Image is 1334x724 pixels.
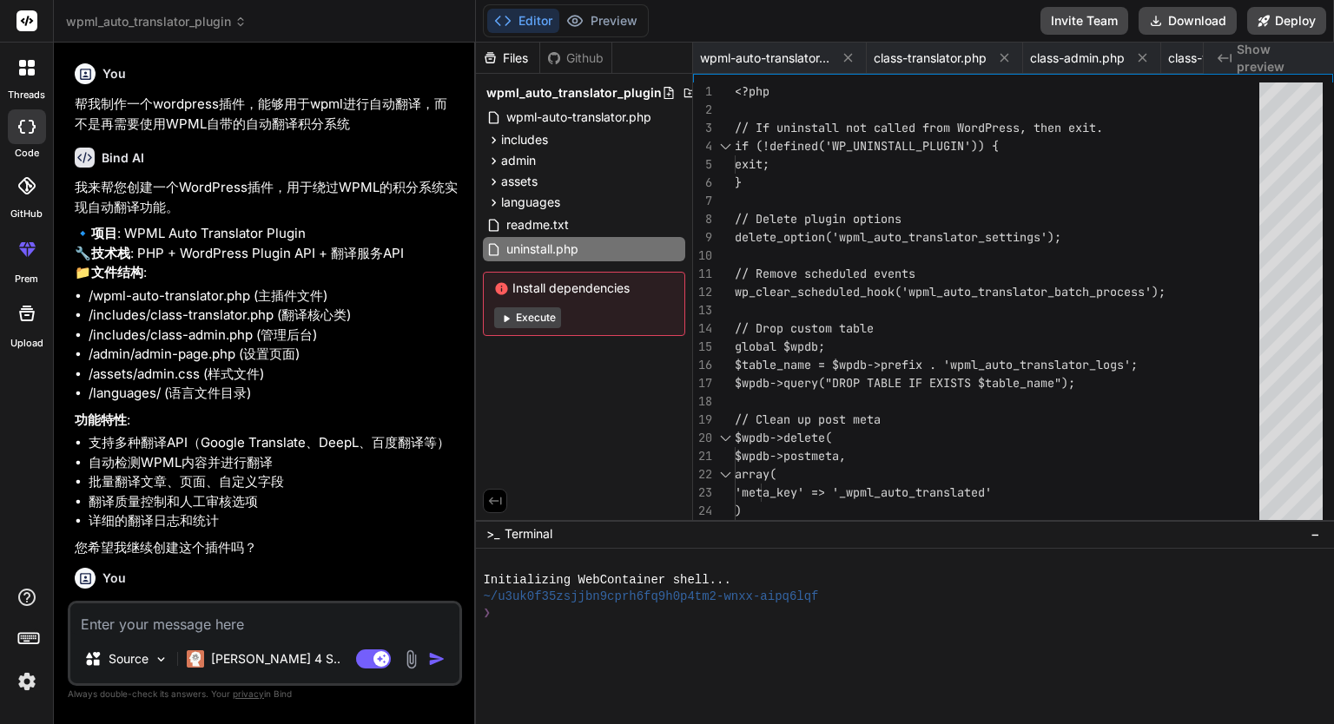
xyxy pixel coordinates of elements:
[8,88,45,102] label: threads
[476,49,539,67] div: Files
[735,466,776,482] span: array(
[693,265,712,283] div: 11
[693,411,712,429] div: 19
[501,131,548,148] span: includes
[1082,120,1103,135] span: it.
[75,411,127,428] strong: 功能特性
[10,336,43,351] label: Upload
[735,211,901,227] span: // Delete plugin options
[75,178,459,217] p: 我来帮您创建一个WordPress插件，用于绕过WPML的积分系统实现自动翻译功能。
[1082,357,1138,372] span: r_logs';
[735,357,1082,372] span: $table_name = $wpdb->prefix . 'wpml_auto_translato
[102,569,126,587] h6: You
[89,433,459,453] li: 支持多种翻译API（Google Translate、DeepL、百度翻译等）
[693,447,712,465] div: 21
[735,156,769,172] span: exit;
[735,120,1082,135] span: // If uninstall not called from WordPress, then ex
[89,511,459,531] li: 详细的翻译日志和统计
[15,146,39,161] label: code
[211,650,340,668] p: [PERSON_NAME] 4 S..
[874,49,987,67] span: class-translator.php
[693,484,712,502] div: 23
[486,84,662,102] span: wpml_auto_translator_plugin
[75,538,459,558] p: 您希望我继续创建这个插件吗？
[1237,41,1320,76] span: Show preview
[735,320,874,336] span: // Drop custom table
[1307,520,1324,548] button: −
[693,137,712,155] div: 4
[187,650,204,668] img: Claude 4 Sonnet
[1168,49,1298,67] span: class-wpml-integration.php
[735,375,1075,391] span: $wpdb->query("DROP TABLE IF EXISTS $table_name");
[483,572,730,589] span: Initializing WebContainer shell...
[735,484,992,500] span: 'meta_key' => '_wpml_auto_translated'
[1040,7,1128,35] button: Invite Team
[559,9,644,33] button: Preview
[91,264,143,280] strong: 文件结构
[428,650,446,668] img: icon
[233,688,264,699] span: privacy
[693,356,712,374] div: 16
[693,101,712,119] div: 2
[693,155,712,174] div: 5
[68,686,462,702] p: Always double-check its answers. Your in Bind
[91,225,117,241] strong: 项目
[89,453,459,473] li: 自动检测WPML内容并进行翻译
[483,589,818,605] span: ~/u3uk0f35zsjjbn9cprh6fq9h0p4tm2-wnxx-aipq6lqf
[501,173,538,190] span: assets
[89,492,459,512] li: 翻译质量控制和人工审核选项
[487,9,559,33] button: Editor
[714,137,736,155] div: Click to collapse the range.
[693,429,712,447] div: 20
[540,49,611,67] div: Github
[693,392,712,411] div: 18
[89,365,459,385] li: /assets/admin.css (样式文件)
[89,345,459,365] li: /admin/admin-page.php (设置页面)
[505,214,571,235] span: readme.txt
[700,49,830,67] span: wpml-auto-translator.php
[501,194,560,211] span: languages
[154,652,168,667] img: Pick Models
[89,472,459,492] li: 批量翻译文章、页面、自定义字段
[89,384,459,404] li: /languages/ (语言文件目录)
[693,210,712,228] div: 8
[1311,525,1320,543] span: −
[494,280,674,297] span: Install dependencies
[1247,7,1326,35] button: Deploy
[693,374,712,392] div: 17
[75,599,459,619] p: 继续创建
[714,429,736,447] div: Click to collapse the range.
[89,306,459,326] li: /includes/class-translator.php (翻译核心类)
[693,247,712,265] div: 10
[693,301,712,319] div: 13
[693,465,712,484] div: 22
[66,13,247,30] span: wpml_auto_translator_plugin
[89,326,459,346] li: /includes/class-admin.php (管理后台)
[693,119,712,137] div: 3
[735,266,915,281] span: // Remove scheduled events
[15,272,38,286] label: prem
[693,338,712,356] div: 15
[693,174,712,192] div: 6
[735,138,999,154] span: if (!defined('WP_UNINSTALL_PLUGIN')) {
[10,207,43,221] label: GitHub
[1139,7,1237,35] button: Download
[693,82,712,101] div: 1
[735,503,742,518] span: )
[735,411,881,427] span: // Clean up post meta
[735,448,846,464] span: $wpdb->postmeta,
[486,525,499,543] span: >_
[735,284,1082,299] span: wp_clear_scheduled_hook('wpml_auto_translator_batc
[735,430,832,445] span: $wpdb->delete(
[102,149,144,167] h6: Bind AI
[693,192,712,210] div: 7
[735,229,1061,245] span: delete_option('wpml_auto_translator_settings');
[75,411,459,431] p: :
[1030,49,1125,67] span: class-admin.php
[714,465,736,484] div: Click to collapse the range.
[109,650,149,668] p: Source
[693,502,712,520] div: 24
[494,307,561,328] button: Execute
[89,286,459,306] li: /wpml-auto-translator.php (主插件文件)
[75,95,459,134] p: 帮我制作一个wordpress插件，能够用于wpml进行自动翻译，而不是再需要使用WPML自带的自动翻译积分系统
